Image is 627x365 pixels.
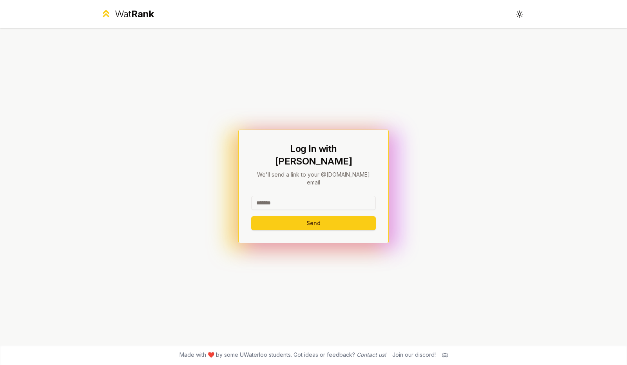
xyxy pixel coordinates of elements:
span: Made with ❤️ by some UWaterloo students. Got ideas or feedback? [179,351,386,359]
a: WatRank [100,8,154,20]
h1: Log In with [PERSON_NAME] [251,143,376,168]
button: Send [251,216,376,230]
a: Contact us! [357,351,386,358]
span: Rank [131,8,154,20]
p: We'll send a link to your @[DOMAIN_NAME] email [251,171,376,186]
div: Wat [115,8,154,20]
div: Join our discord! [392,351,436,359]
